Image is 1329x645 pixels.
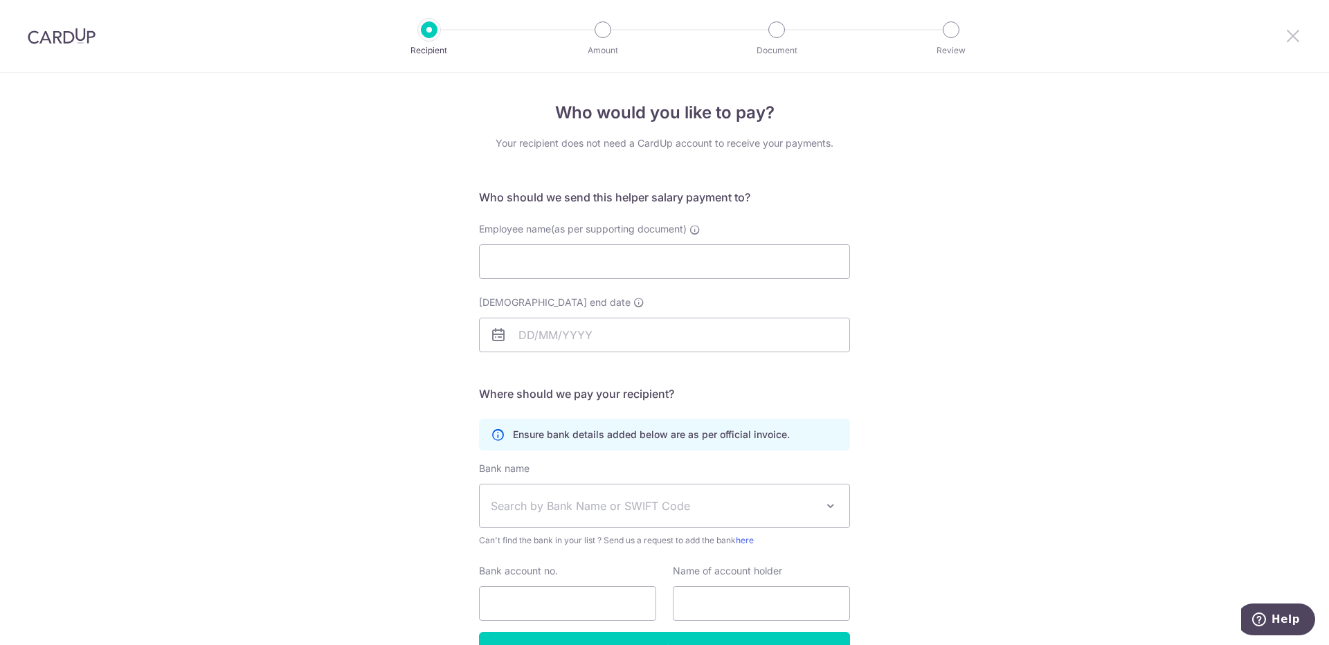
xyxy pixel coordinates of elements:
label: Bank name [479,462,530,475]
h5: Where should we pay your recipient? [479,385,850,402]
span: Search by Bank Name or SWIFT Code [491,498,816,514]
span: Can't find the bank in your list ? Send us a request to add the bank [479,534,850,547]
span: Employee name(as per supporting document) [479,223,687,235]
p: Document [725,44,828,57]
p: Amount [552,44,654,57]
p: Recipient [378,44,480,57]
p: Review [900,44,1002,57]
a: here [736,535,754,545]
span: [DEMOGRAPHIC_DATA] end date [479,296,631,309]
label: Name of account holder [673,564,782,578]
iframe: Opens a widget where you can find more information [1241,603,1315,638]
div: Your recipient does not need a CardUp account to receive your payments. [479,136,850,150]
h4: Who would you like to pay? [479,100,850,125]
h5: Who should we send this helper salary payment to? [479,189,850,206]
p: Ensure bank details added below are as per official invoice. [513,428,790,442]
label: Bank account no. [479,564,558,578]
input: DD/MM/YYYY [479,318,850,352]
img: CardUp [28,28,96,44]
